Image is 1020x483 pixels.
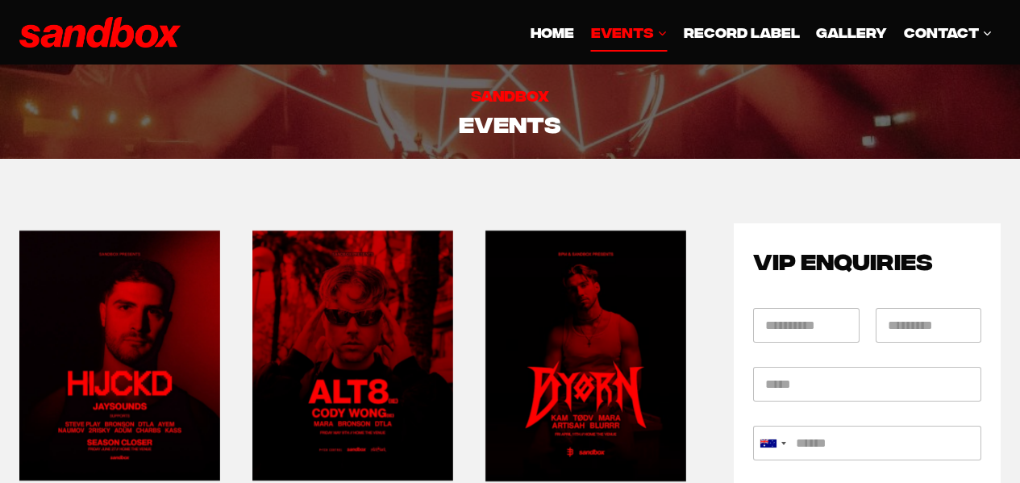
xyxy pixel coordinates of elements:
a: Record Label [676,13,808,52]
span: CONTACT [904,21,993,43]
a: HOME [522,13,582,52]
a: GALLERY [808,13,895,52]
a: CONTACT [896,13,1001,52]
button: Selected country [753,426,792,460]
img: Sandbox [19,17,181,48]
h2: VIP ENQUIRIES [753,243,981,277]
a: EVENTS [583,13,676,52]
input: Mobile [753,426,981,460]
h6: Sandbox [19,84,1001,106]
span: EVENTS [591,21,668,43]
h2: Events [19,106,1001,139]
nav: Primary Navigation [522,13,1001,52]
